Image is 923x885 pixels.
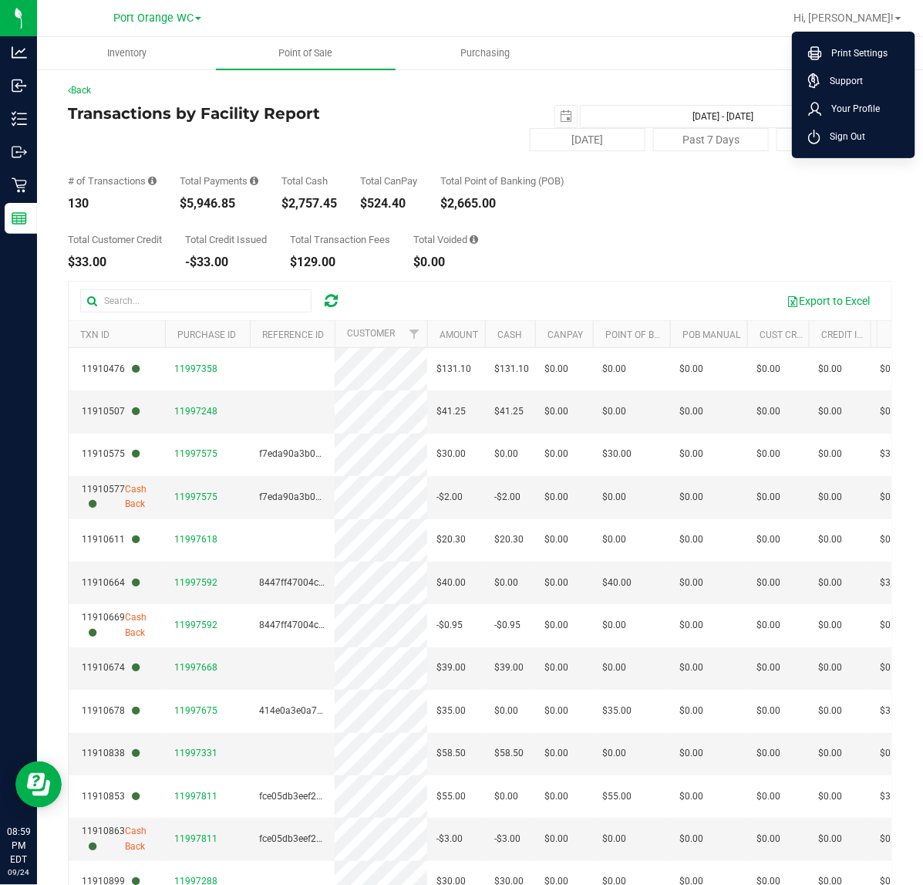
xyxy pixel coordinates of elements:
span: $0.00 [679,618,703,633]
span: $0.00 [818,576,842,590]
span: $55.00 [436,789,466,804]
span: 11997592 [174,620,217,630]
button: [DATE] [530,128,645,151]
span: $35.00 [602,704,632,718]
a: Point of Banking (POB) [605,329,715,340]
span: 11997668 [174,662,217,673]
span: $0.00 [756,490,780,505]
span: 11910863 [82,824,125,853]
inline-svg: Retail [12,177,27,193]
span: $0.00 [880,404,904,419]
a: Filter [402,321,427,347]
a: Credit Issued [821,329,885,340]
span: f7eda90a3b0d0ab81de447fd2425efe2 [259,491,422,502]
a: Point of Sale [216,37,395,69]
span: $0.00 [880,746,904,761]
span: $0.00 [756,362,780,377]
span: $0.00 [679,660,703,675]
button: Export to Excel [776,288,880,314]
span: $0.00 [756,746,780,761]
span: 11910669 [82,610,125,640]
span: 11997331 [174,748,217,758]
span: Support [820,73,863,89]
a: Cash [497,329,522,340]
span: $0.00 [818,447,842,461]
span: 11910507 [82,404,140,419]
span: $0.00 [544,660,568,675]
span: 11910678 [82,704,140,718]
span: $0.00 [818,660,842,675]
span: $0.00 [544,576,568,590]
span: $30.00 [602,447,632,461]
span: 11910838 [82,746,140,761]
span: Cash Back [125,824,156,853]
span: 11910853 [82,789,140,804]
span: $0.00 [494,576,518,590]
span: $0.00 [818,490,842,505]
a: Amount [440,329,478,340]
div: -$33.00 [185,256,267,269]
span: Hi, [PERSON_NAME]! [793,12,894,24]
span: $0.00 [818,362,842,377]
a: Inventory [37,37,216,69]
inline-svg: Outbound [12,144,27,160]
span: $0.00 [494,704,518,718]
a: TXN ID [80,329,109,340]
div: $0.00 [413,256,478,269]
a: Purchase ID [177,329,236,340]
span: $0.00 [544,746,568,761]
span: -$0.95 [436,618,463,633]
span: Point of Sale [258,46,354,60]
span: 11910674 [82,660,140,675]
span: Port Orange WC [113,12,194,25]
span: $41.25 [436,404,466,419]
span: 11997811 [174,791,217,802]
span: $0.00 [679,789,703,804]
div: Total Payments [180,176,258,186]
span: 11997618 [174,534,217,545]
span: $3.00 [880,447,904,461]
span: $0.00 [544,362,568,377]
span: Cash Back [125,610,156,640]
a: Reference ID [262,329,324,340]
span: 11910575 [82,447,140,461]
span: $58.50 [436,746,466,761]
div: Total Customer Credit [68,235,162,245]
span: $0.00 [818,618,842,633]
span: 11997575 [174,491,217,502]
div: $5,946.85 [180,198,258,210]
h4: Transactions by Facility Report [68,105,342,122]
span: $0.00 [602,618,626,633]
a: Customer [347,328,395,339]
inline-svg: Inventory [12,111,27,127]
span: $3.00 [880,704,904,718]
span: $0.00 [679,746,703,761]
span: $0.00 [679,404,703,419]
span: $0.00 [756,789,780,804]
span: 11910577 [82,482,125,512]
p: 09/24 [7,866,30,878]
span: Cash Back [125,482,156,512]
span: $40.00 [436,576,466,590]
button: Past 30 Days [776,128,892,151]
div: $524.40 [360,198,417,210]
inline-svg: Inbound [12,78,27,93]
a: Back [68,85,91,96]
span: $131.10 [494,362,529,377]
span: -$0.95 [494,618,520,633]
span: -$2.00 [436,490,463,505]
span: 11997575 [174,448,217,459]
span: $0.00 [818,746,842,761]
span: $20.30 [436,532,466,547]
span: $0.00 [756,618,780,633]
input: Search... [80,289,312,312]
span: 11997811 [174,833,217,844]
a: Cust Credit [760,329,816,340]
span: Inventory [86,46,167,60]
span: $0.00 [880,490,904,505]
span: $39.00 [494,660,524,675]
span: $0.00 [756,832,780,846]
span: $0.00 [602,362,626,377]
span: 11997592 [174,577,217,588]
i: Count of all successful payment transactions, possibly including voids, refunds, and cash-back fr... [148,176,157,186]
